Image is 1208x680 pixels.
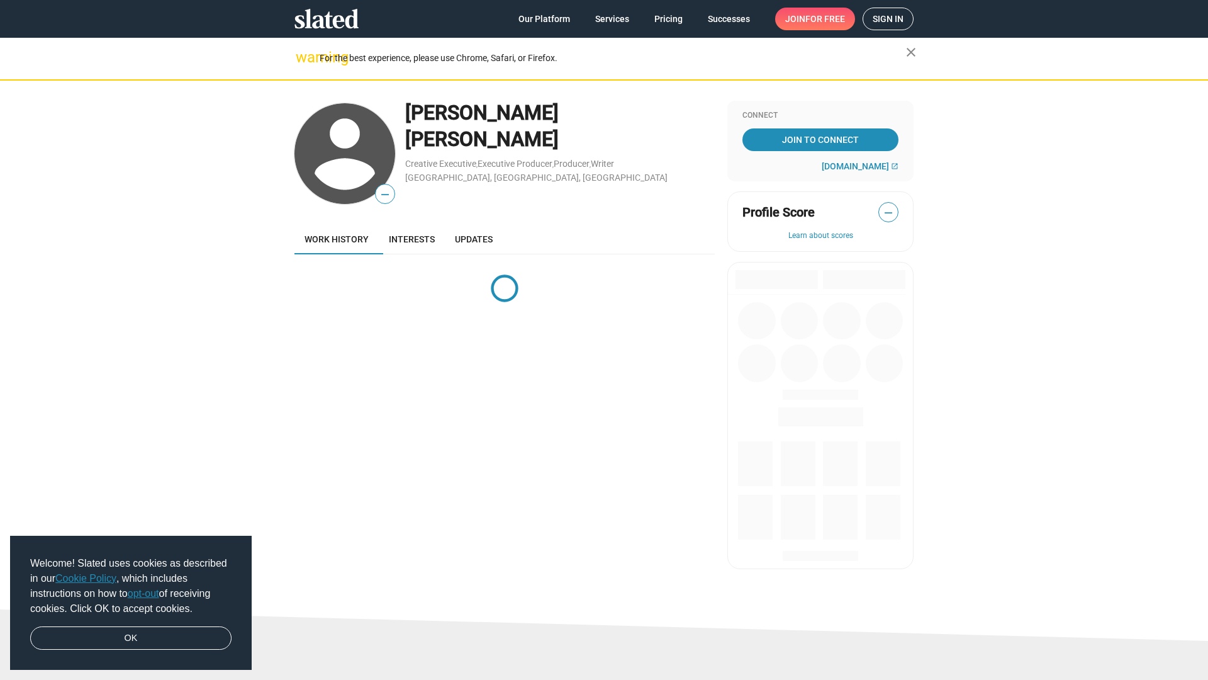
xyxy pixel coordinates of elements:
span: Welcome! Slated uses cookies as described in our , which includes instructions on how to of recei... [30,556,232,616]
div: For the best experience, please use Chrome, Safari, or Firefox. [320,50,906,67]
div: [PERSON_NAME] [PERSON_NAME] [405,99,715,153]
a: [GEOGRAPHIC_DATA], [GEOGRAPHIC_DATA], [GEOGRAPHIC_DATA] [405,173,668,183]
span: Join [785,8,845,30]
span: [DOMAIN_NAME] [822,161,889,171]
a: Executive Producer [478,159,552,169]
span: Sign in [873,8,903,30]
span: Interests [389,234,435,244]
a: Updates [445,224,503,254]
mat-icon: open_in_new [891,162,898,170]
div: Connect [742,111,898,121]
span: Profile Score [742,204,815,221]
a: [DOMAIN_NAME] [822,161,898,171]
a: Successes [698,8,760,30]
a: Pricing [644,8,693,30]
mat-icon: close [903,45,919,60]
a: Sign in [863,8,914,30]
span: Pricing [654,8,683,30]
a: Joinfor free [775,8,855,30]
span: for free [805,8,845,30]
a: Writer [591,159,614,169]
span: Updates [455,234,493,244]
span: , [590,161,591,168]
span: , [552,161,554,168]
a: Producer [554,159,590,169]
a: Work history [294,224,379,254]
button: Learn about scores [742,231,898,241]
span: — [376,186,394,203]
span: Work history [305,234,369,244]
a: Creative Executive [405,159,476,169]
span: , [476,161,478,168]
a: Cookie Policy [55,573,116,584]
a: Interests [379,224,445,254]
span: Join To Connect [745,128,896,151]
a: dismiss cookie message [30,626,232,650]
a: opt-out [128,588,159,599]
a: Services [585,8,639,30]
a: Join To Connect [742,128,898,151]
div: cookieconsent [10,536,252,671]
span: Services [595,8,629,30]
span: — [879,205,898,221]
span: Successes [708,8,750,30]
a: Our Platform [508,8,580,30]
mat-icon: warning [296,50,311,65]
span: Our Platform [518,8,570,30]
